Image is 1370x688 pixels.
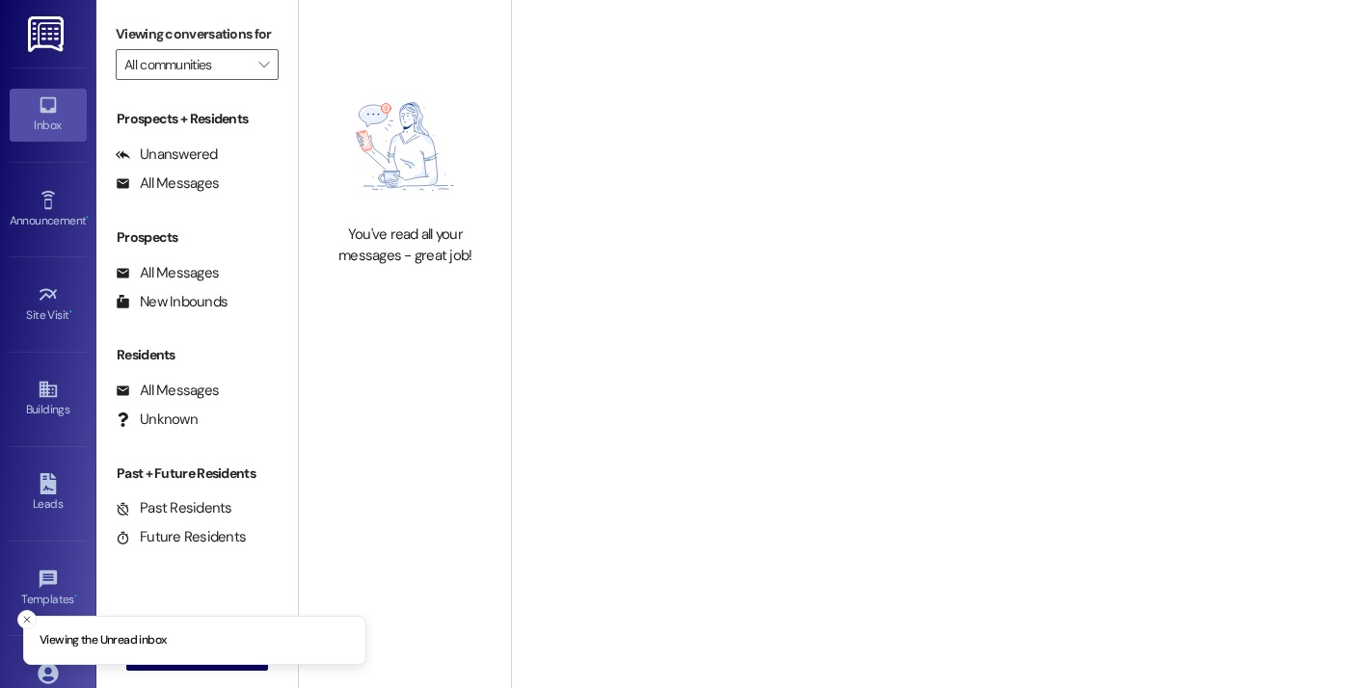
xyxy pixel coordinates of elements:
[96,227,298,248] div: Prospects
[96,463,298,484] div: Past + Future Residents
[10,278,87,331] a: Site Visit •
[28,16,67,52] img: ResiDesk Logo
[10,89,87,141] a: Inbox
[116,527,246,547] div: Future Residents
[116,498,232,518] div: Past Residents
[116,19,279,49] label: Viewing conversations for
[116,173,219,194] div: All Messages
[10,563,87,615] a: Templates •
[116,292,228,312] div: New Inbounds
[40,632,166,649] p: Viewing the Unread inbox
[69,305,72,319] span: •
[10,467,87,519] a: Leads
[96,345,298,365] div: Residents
[116,145,218,165] div: Unanswered
[124,49,248,80] input: All communities
[17,610,37,629] button: Close toast
[320,78,490,216] img: empty-state
[258,57,269,72] i: 
[86,211,89,225] span: •
[116,410,198,430] div: Unknown
[116,381,219,401] div: All Messages
[96,109,298,129] div: Prospects + Residents
[116,263,219,283] div: All Messages
[320,225,490,266] div: You've read all your messages - great job!
[74,590,77,603] span: •
[10,373,87,425] a: Buildings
